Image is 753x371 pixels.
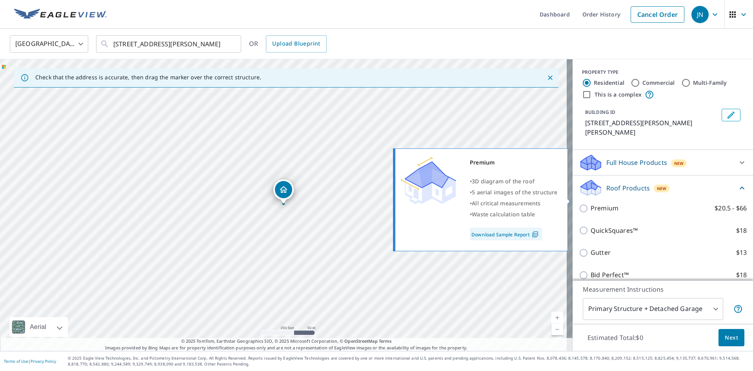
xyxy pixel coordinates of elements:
[35,74,261,81] p: Check that the address is accurate, then drag the marker over the correct structure.
[674,160,684,166] span: New
[470,157,558,168] div: Premium
[691,6,709,23] div: JN
[591,270,629,280] p: Bid Perfect™
[4,358,28,364] a: Terms of Use
[551,323,563,335] a: Current Level 17, Zoom Out
[551,312,563,323] a: Current Level 17, Zoom In
[272,39,320,49] span: Upload Blueprint
[472,199,540,207] span: All critical measurements
[722,109,740,121] button: Edit building 1
[470,187,558,198] div: •
[594,79,624,87] label: Residential
[545,73,555,83] button: Close
[530,231,540,238] img: Pdf Icon
[27,317,49,337] div: Aerial
[657,185,667,192] span: New
[591,226,638,236] p: QuickSquares™
[470,209,558,220] div: •
[733,304,743,314] span: Your report will include the primary structure and a detached garage if one exists.
[693,79,727,87] label: Multi-Family
[10,33,88,55] div: [GEOGRAPHIC_DATA]
[736,270,747,280] p: $18
[379,338,392,344] a: Terms
[606,183,650,193] p: Roof Products
[715,203,747,213] p: $20.5 - $66
[585,109,615,115] p: BUILDING ID
[470,228,542,240] a: Download Sample Report
[266,35,326,53] a: Upload Blueprint
[344,338,377,344] a: OpenStreetMap
[472,177,535,185] span: 3D diagram of the roof
[736,226,747,236] p: $18
[631,6,684,23] a: Cancel Order
[579,179,747,197] div: Roof ProductsNew
[718,329,744,347] button: Next
[113,33,225,55] input: Search by address or latitude-longitude
[642,79,675,87] label: Commercial
[31,358,56,364] a: Privacy Policy
[273,179,294,204] div: Dropped pin, building 1, Residential property, 9154 Fort Fisher Ct Burke, VA 22015
[725,333,738,343] span: Next
[472,210,535,218] span: Waste calculation table
[470,176,558,187] div: •
[591,203,618,213] p: Premium
[606,158,667,167] p: Full House Products
[581,329,649,346] p: Estimated Total: $0
[249,35,327,53] div: OR
[181,338,392,345] span: © 2025 TomTom, Earthstar Geographics SIO, © 2025 Microsoft Corporation, ©
[591,248,611,258] p: Gutter
[585,118,718,137] p: [STREET_ADDRESS][PERSON_NAME][PERSON_NAME]
[736,248,747,258] p: $13
[582,69,744,76] div: PROPERTY TYPE
[4,359,56,364] p: |
[579,153,747,172] div: Full House ProductsNew
[14,9,107,20] img: EV Logo
[401,157,456,204] img: Premium
[472,188,557,196] span: 5 aerial images of the structure
[470,198,558,209] div: •
[68,355,749,367] p: © 2025 Eagle View Technologies, Inc. and Pictometry International Corp. All Rights Reserved. Repo...
[595,91,642,99] label: This is a complex
[583,298,723,320] div: Primary Structure + Detached Garage
[9,317,68,337] div: Aerial
[583,285,743,294] p: Measurement Instructions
